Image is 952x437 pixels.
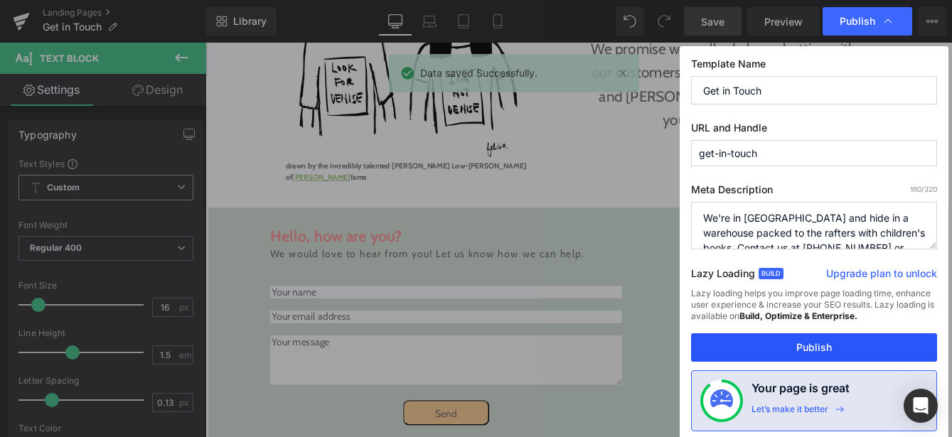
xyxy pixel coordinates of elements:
span: [STREET_ADDRESS] [587,272,691,286]
span: Oxley BizHub [587,255,654,269]
img: onboarding-status.svg [710,389,733,412]
span: Publish [840,15,875,28]
span: 160 [910,185,921,193]
span: /320 [910,185,937,193]
div: Let’s make it better [752,404,828,422]
span: Singapore 408733 [587,289,679,303]
label: Lazy Loading [691,264,755,288]
a: [PERSON_NAME] [100,150,167,161]
h1: Email Us [587,400,718,414]
h1: Hello, how are you? [75,212,558,234]
span: 1 [654,255,658,269]
button: Publish [691,333,937,362]
h1: Call Us [587,335,718,349]
input: Your email address [75,309,480,323]
h4: Your page is great [752,379,850,404]
div: Lazy loading helps you improve page loading time, enhance user experience & increase your SEO res... [691,288,937,333]
textarea: We're in [GEOGRAPHIC_DATA] and hide in a warehouse packed to the rafters with children's books. C... [691,202,937,249]
b: drawn by the incredibly talented [PERSON_NAME] Low-[PERSON_NAME] of fame [92,136,370,161]
input: Your name [75,281,480,295]
label: Template Name [691,58,937,76]
p: We would love to hear from you! Let us know how we can help. [75,235,558,252]
label: Meta Description [691,183,937,202]
div: Open Intercom Messenger [904,389,938,423]
span: Build [759,268,783,279]
label: URL and Handle [691,122,937,140]
p: [PHONE_NUMBER] [587,353,718,370]
h1: Closetful of Books [587,235,843,249]
strong: Build, Optimize & Enterprise. [739,311,857,321]
a: Upgrade plan to unlock [826,266,937,286]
